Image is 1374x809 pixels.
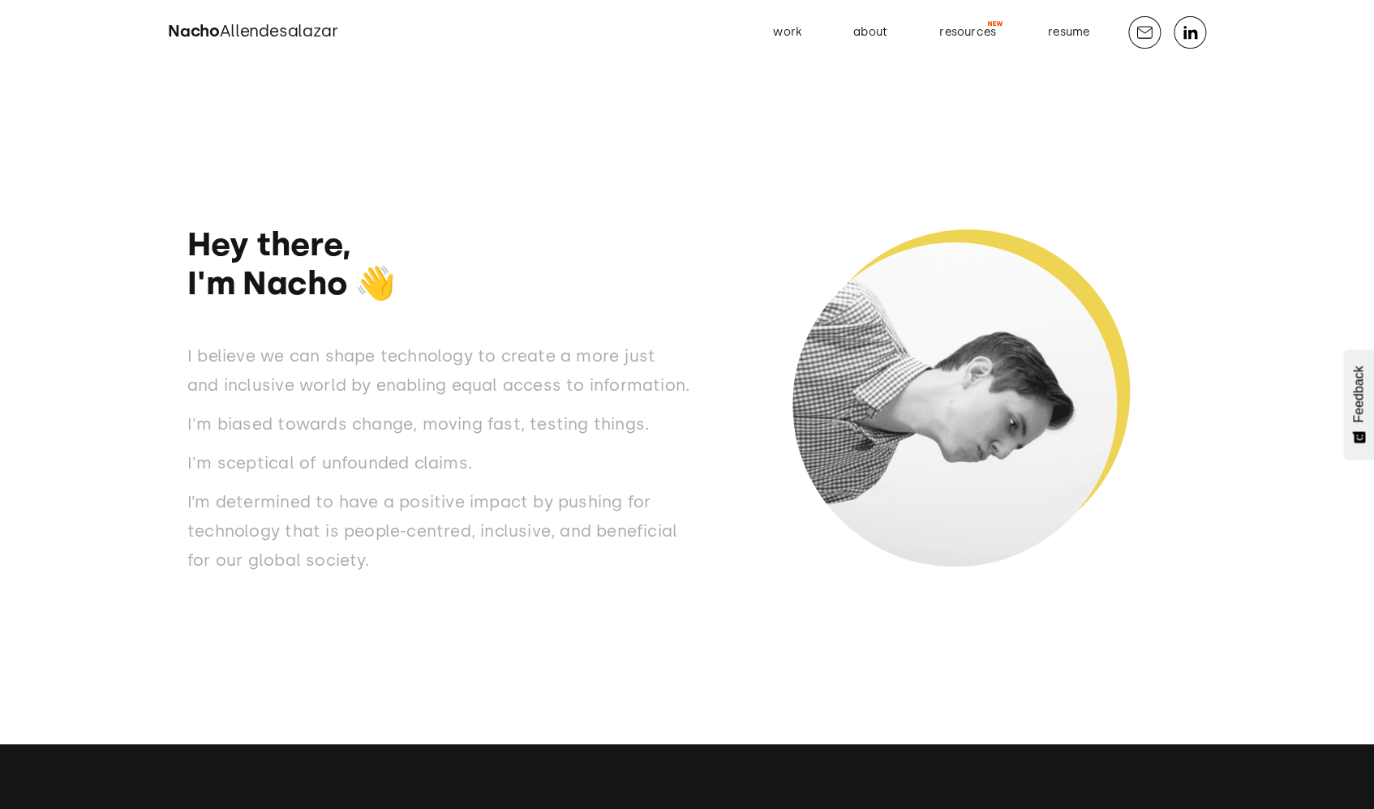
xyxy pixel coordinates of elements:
[840,19,900,45] a: about
[1035,19,1102,45] a: resume
[220,21,337,41] span: Allendesalazar
[773,22,801,43] div: work
[1048,22,1089,43] div: resume
[939,22,996,43] div: resources
[187,341,690,400] p: I believe we can shape technology to create a more just and inclusive world by enabling equal acc...
[1351,366,1366,422] span: Feedback
[760,19,814,45] a: work
[187,225,690,302] h1: I'm Nacho 👋
[187,487,690,575] p: I’m determined to have a positive impact by pushing for technology that is people-centred, inclus...
[168,19,337,45] h2: Nacho
[853,22,887,43] div: about
[187,225,351,263] span: Hey there,
[187,448,690,477] p: I'm sceptical of unfounded claims.
[1343,349,1374,460] button: Feedback - Show survey
[168,19,337,45] a: home
[926,19,1009,45] a: resources
[187,409,690,439] p: I'm biased towards change, moving fast, testing things.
